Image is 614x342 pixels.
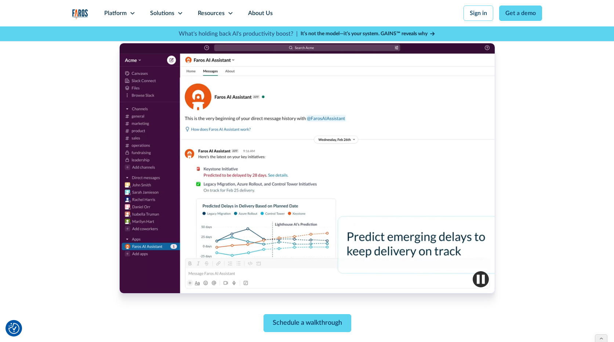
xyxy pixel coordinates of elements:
a: Sign in [464,6,493,21]
strong: It’s not the model—it’s your system. GAINS™ reveals why [301,31,428,36]
a: home [72,9,88,19]
p: What's holding back AI's productivity boost? | [179,29,298,38]
a: Schedule a walkthrough [263,314,351,332]
a: It’s not the model—it’s your system. GAINS™ reveals why [301,30,436,38]
img: Pause video [473,271,489,287]
div: Solutions [150,9,174,18]
img: Logo of the analytics and reporting company Faros. [72,9,88,19]
a: Get a demo [499,6,542,21]
img: Revisit consent button [8,323,19,334]
button: Cookie Settings [8,323,19,334]
div: Platform [104,9,127,18]
div: Resources [198,9,225,18]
